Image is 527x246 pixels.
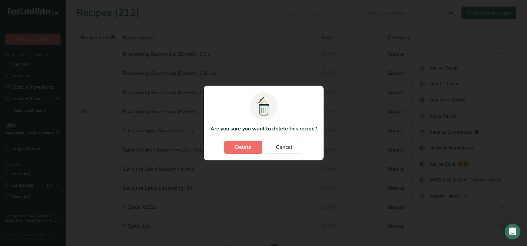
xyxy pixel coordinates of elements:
[265,141,303,154] button: Cancel
[235,143,251,151] span: Delete
[210,125,317,133] p: Are you sure you want to delete this recipe?
[505,224,520,239] div: Open Intercom Messenger
[276,143,292,151] span: Cancel
[224,141,262,154] button: Delete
